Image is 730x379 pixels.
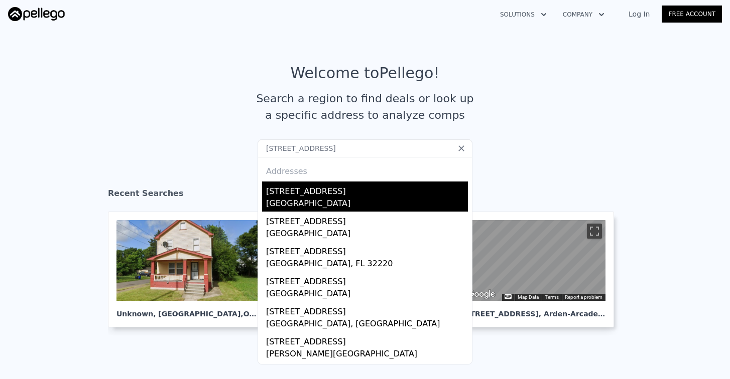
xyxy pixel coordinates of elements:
[253,90,477,123] div: Search a region to find deals or look up a specific address to analyze comps
[116,301,260,319] div: Unknown , [GEOGRAPHIC_DATA]
[505,294,512,299] button: Keyboard shortcuts
[266,258,468,272] div: [GEOGRAPHIC_DATA], FL 32220
[464,288,498,301] a: Open this area in Google Maps (opens a new window)
[266,198,468,212] div: [GEOGRAPHIC_DATA]
[266,181,468,198] div: [STREET_ADDRESS]
[258,139,472,157] input: Search an address or region...
[617,9,662,19] a: Log In
[262,157,468,181] div: Addresses
[565,294,602,300] a: Report a problem
[462,220,605,301] div: Map
[266,288,468,302] div: [GEOGRAPHIC_DATA]
[266,242,468,258] div: [STREET_ADDRESS]
[492,6,555,24] button: Solutions
[266,362,468,378] div: [STREET_ADDRESS]
[266,348,468,362] div: [PERSON_NAME][GEOGRAPHIC_DATA]
[8,7,65,21] img: Pellego
[555,6,613,24] button: Company
[266,228,468,242] div: [GEOGRAPHIC_DATA]
[291,64,440,82] div: Welcome to Pellego !
[587,224,602,239] button: Toggle fullscreen view
[518,294,539,301] button: Map Data
[108,179,622,212] div: Recent Searches
[266,272,468,288] div: [STREET_ADDRESS]
[462,220,605,301] div: Street View
[266,318,468,332] div: [GEOGRAPHIC_DATA], [GEOGRAPHIC_DATA]
[462,301,605,319] div: [STREET_ADDRESS] , Arden-Arcade
[266,212,468,228] div: [STREET_ADDRESS]
[108,212,277,327] a: Unknown, [GEOGRAPHIC_DATA],OH 44105
[545,294,559,300] a: Terms
[453,212,622,327] a: Map [STREET_ADDRESS], Arden-Arcade,CA 95825
[662,6,722,23] a: Free Account
[240,310,282,318] span: , OH 44105
[266,332,468,348] div: [STREET_ADDRESS]
[266,302,468,318] div: [STREET_ADDRESS]
[464,288,498,301] img: Google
